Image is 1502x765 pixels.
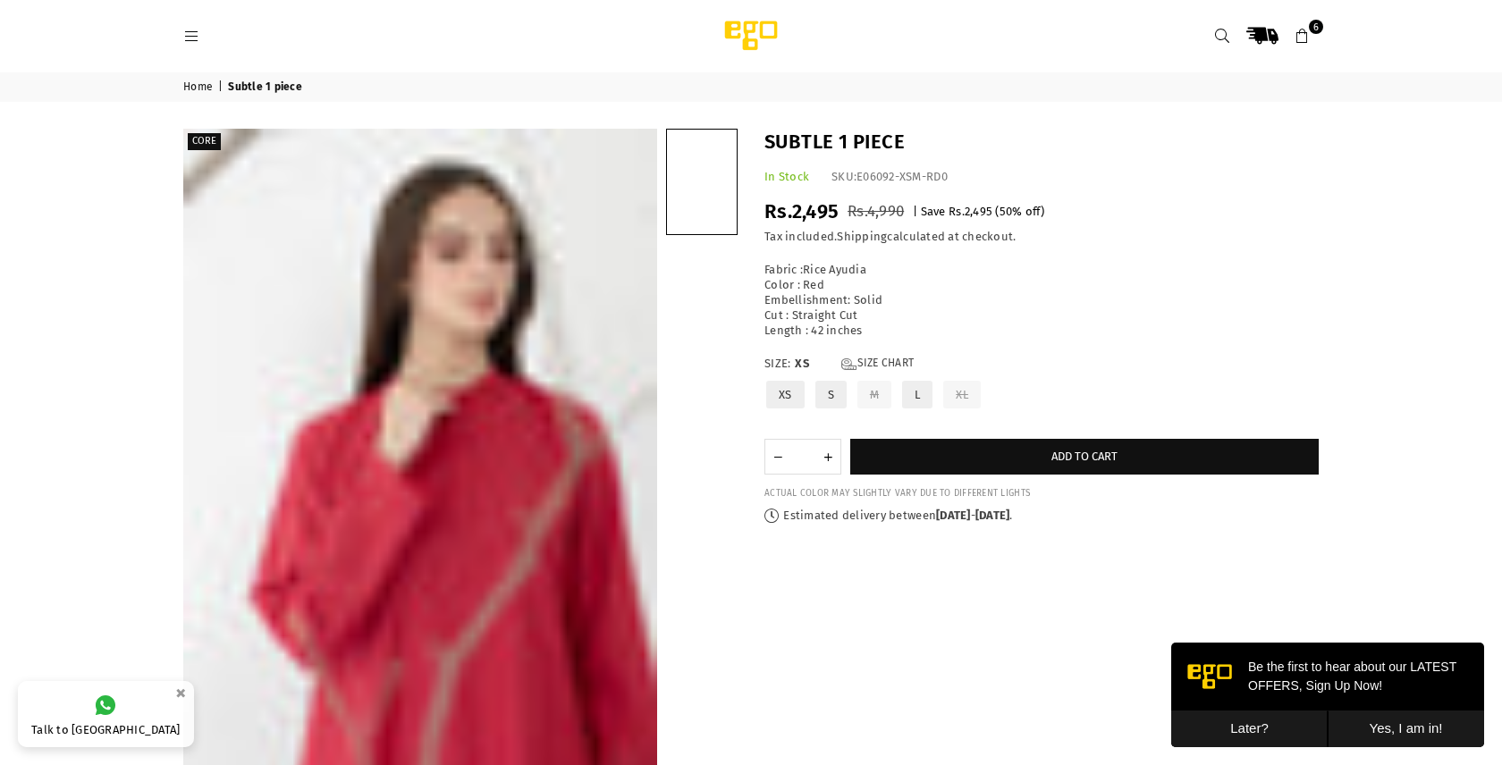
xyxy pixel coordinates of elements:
[949,205,992,218] span: Rs.2,495
[228,80,305,95] span: Subtle 1 piece
[975,509,1010,522] time: [DATE]
[856,379,893,410] label: M
[675,18,827,54] img: Ego
[936,509,971,522] time: [DATE]
[900,379,934,410] label: L
[183,80,215,95] a: Home
[764,230,1319,245] div: Tax included. calculated at checkout.
[764,509,1319,524] p: Estimated delivery between - .
[941,379,983,410] label: XL
[831,170,948,185] div: SKU:
[841,357,914,372] a: Size Chart
[764,357,1319,372] label: Size:
[175,29,207,42] a: Menu
[764,170,809,183] span: In Stock
[1287,20,1319,52] a: 6
[764,263,1319,338] div: Fabric : Color : Red Embellishment: Solid Cut : Straight Cut Length : 42 inches
[764,439,841,475] quantity-input: Quantity
[837,230,887,244] a: Shipping
[803,263,866,276] span: Rice Ayudia
[170,678,191,708] button: ×
[764,199,839,223] span: Rs.2,495
[814,379,848,410] label: S
[1206,20,1238,52] a: Search
[18,681,194,747] a: Talk to [GEOGRAPHIC_DATA]
[995,205,1044,218] span: ( % off)
[856,170,948,183] span: E06092-XSM-RD0
[764,129,1319,156] h1: Subtle 1 piece
[764,488,1319,500] div: ACTUAL COLOR MAY SLIGHTLY VARY DUE TO DIFFERENT LIGHTS
[850,439,1319,475] button: Add to cart
[1171,643,1484,747] iframe: webpush-onsite
[795,357,831,372] span: XS
[921,205,946,218] span: Save
[170,72,1332,102] nav: breadcrumbs
[1309,20,1323,34] span: 6
[1051,450,1118,463] span: Add to cart
[764,379,806,410] label: XS
[848,202,904,221] span: Rs.4,990
[188,133,221,150] label: Core
[1000,205,1013,218] span: 50
[913,205,917,218] span: |
[218,80,225,95] span: |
